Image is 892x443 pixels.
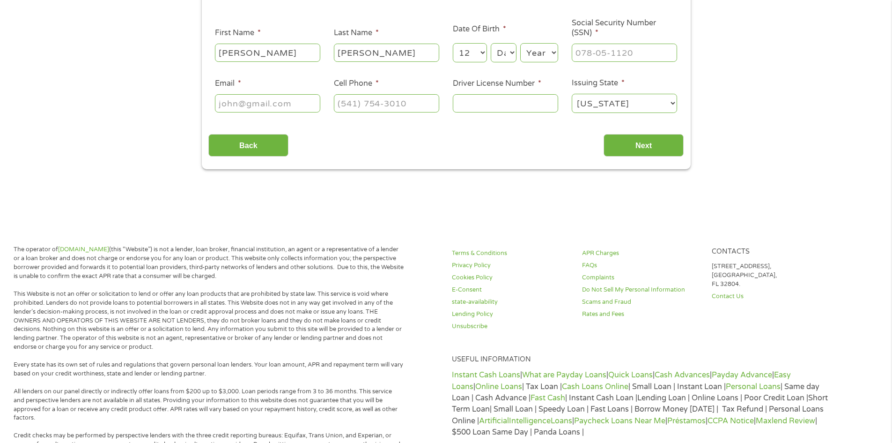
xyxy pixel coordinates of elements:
[452,261,571,270] a: Privacy Policy
[215,44,320,61] input: John
[712,292,831,301] a: Contact Us
[582,249,701,258] a: APR Charges
[582,261,701,270] a: FAQs
[334,44,439,61] input: Smith
[452,369,831,438] p: | | | | | | | Tax Loan | | Small Loan | Instant Loan | | Same day Loan | Cash Advance | | Instant...
[572,78,625,88] label: Issuing State
[58,246,109,253] a: [DOMAIN_NAME]
[582,298,701,307] a: Scams and Fraud
[14,290,404,352] p: This Website is not an offer or solicitation to lend or offer any loan products that are prohibit...
[453,79,541,89] label: Driver License Number
[452,249,571,258] a: Terms & Conditions
[574,416,665,426] a: Paycheck Loans Near Me
[14,387,404,423] p: All lenders on our panel directly or indirectly offer loans from $200 up to $3,000. Loan periods ...
[551,416,572,426] a: Loans
[215,94,320,112] input: john@gmail.com
[582,273,701,282] a: Complaints
[582,285,701,294] a: Do Not Sell My Personal Information
[475,382,522,391] a: Online Loans
[604,134,684,157] input: Next
[334,94,439,112] input: (541) 754-3010
[562,382,628,391] a: Cash Loans Online
[572,18,677,38] label: Social Security Number (SSN)
[712,248,831,256] h4: Contacts
[334,28,379,38] label: Last Name
[712,370,772,380] a: Payday Advance
[608,370,653,380] a: Quick Loans
[452,310,571,319] a: Lending Policy
[531,393,565,403] a: Fast Cash
[14,245,404,281] p: The operator of (this “Website”) is not a lender, loan broker, financial institution, an agent or...
[708,416,754,426] a: CCPA Notice
[756,416,815,426] a: Maxlend Review
[208,134,288,157] input: Back
[667,416,706,426] a: Préstamos
[509,416,551,426] a: Intelligence
[215,79,241,89] label: Email
[572,44,677,61] input: 078-05-1120
[14,360,404,378] p: Every state has its own set of rules and regulations that govern personal loan lenders. Your loan...
[453,24,506,34] label: Date Of Birth
[712,262,831,289] p: [STREET_ADDRESS], [GEOGRAPHIC_DATA], FL 32804.
[655,370,710,380] a: Cash Advances
[452,273,571,282] a: Cookies Policy
[452,298,571,307] a: state-availability
[452,370,520,380] a: Instant Cash Loans
[479,416,509,426] a: Artificial
[726,382,781,391] a: Personal Loans
[334,79,379,89] label: Cell Phone
[452,355,831,364] h4: Useful Information
[522,370,606,380] a: What are Payday Loans
[582,310,701,319] a: Rates and Fees
[215,28,261,38] label: First Name
[452,285,571,294] a: E-Consent
[452,322,571,331] a: Unsubscribe
[452,370,791,391] a: Easy Loans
